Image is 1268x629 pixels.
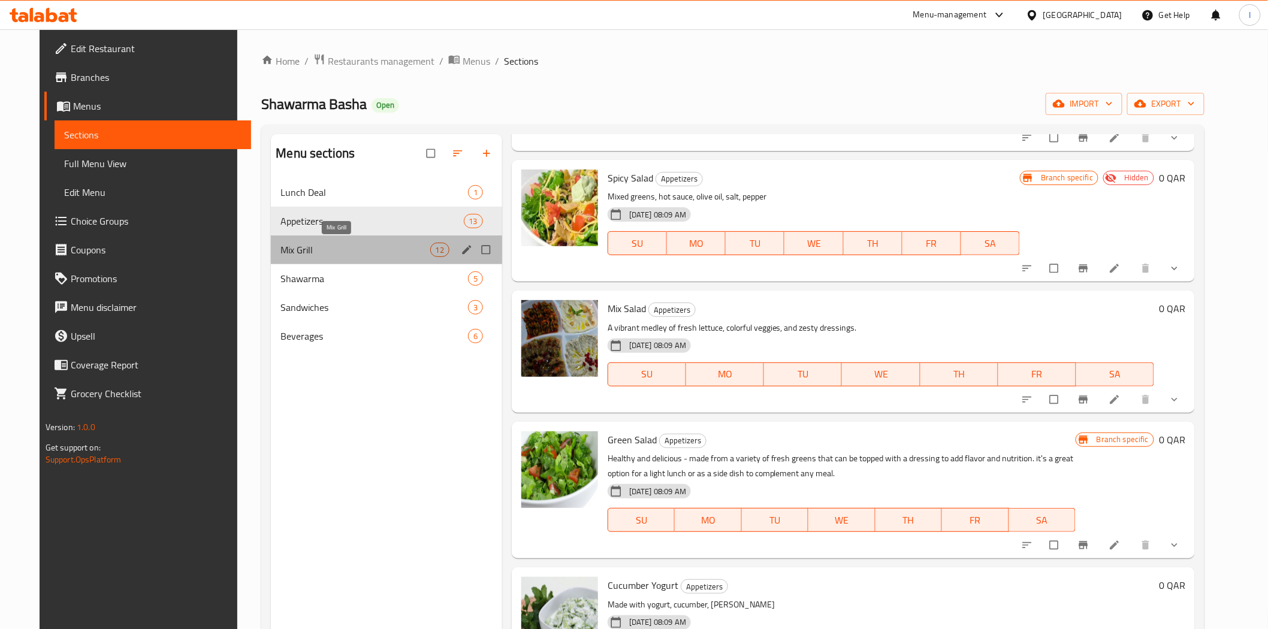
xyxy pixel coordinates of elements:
h6: 0 QAR [1159,431,1185,448]
div: Appetizers [659,434,707,448]
button: TU [764,362,842,386]
span: Appetizers [649,303,695,317]
span: Shawarma [280,271,467,286]
span: 12 [431,244,449,256]
span: FR [947,512,1004,529]
span: [DATE] 08:09 AM [624,616,691,628]
button: Branch-specific-item [1070,386,1099,413]
img: Mix Salad [521,300,598,377]
span: [DATE] 08:09 AM [624,486,691,497]
button: FR [902,231,961,255]
div: [GEOGRAPHIC_DATA] [1043,8,1122,22]
button: FR [942,508,1009,532]
span: Branch specific [1036,172,1098,183]
span: 1.0.0 [77,419,95,435]
button: show more [1161,532,1190,558]
span: TH [880,512,937,529]
a: Edit menu item [1109,539,1123,551]
span: Sections [504,54,538,68]
span: Grocery Checklist [71,386,241,401]
button: Branch-specific-item [1070,125,1099,151]
span: Spicy Salad [608,169,653,187]
span: Branches [71,70,241,84]
span: Shawarma Basha [261,90,367,117]
span: 3 [469,302,482,313]
span: Select to update [1043,257,1068,280]
span: Restaurants management [328,54,434,68]
span: 13 [464,216,482,227]
span: WE [789,235,838,252]
span: Coupons [71,243,241,257]
button: sort-choices [1014,532,1043,558]
span: Select all sections [419,142,445,165]
a: Coupons [44,235,251,264]
button: TU [742,508,808,532]
span: Menu disclaimer [71,300,241,314]
span: TU [769,365,837,383]
button: export [1127,93,1204,115]
span: Hidden [1119,172,1154,183]
button: sort-choices [1014,386,1043,413]
button: SU [608,362,686,386]
a: Home [261,54,300,68]
div: Appetizers [681,579,728,594]
span: Appetizers [660,434,706,447]
div: Lunch Deal [280,185,467,199]
a: Choice Groups [44,207,251,235]
span: Menus [73,99,241,113]
span: TU [730,235,780,252]
span: Coverage Report [71,358,241,372]
span: 1 [469,187,482,198]
a: Support.OpsPlatform [46,452,122,467]
img: Green Salad [521,431,598,508]
span: Mix Grill [280,243,430,257]
div: items [430,243,449,257]
button: show more [1161,125,1190,151]
a: Menus [448,53,490,69]
span: Full Menu View [64,156,241,171]
span: Choice Groups [71,214,241,228]
span: SA [1014,512,1071,529]
button: Branch-specific-item [1070,532,1099,558]
button: TH [844,231,902,255]
span: Sort sections [445,140,473,167]
a: Promotions [44,264,251,293]
nav: breadcrumb [261,53,1204,69]
span: [DATE] 08:09 AM [624,209,691,220]
div: Sandwiches3 [271,293,502,322]
p: Made with yogurt, cucumber, [PERSON_NAME] [608,597,1154,612]
a: Edit menu item [1109,262,1123,274]
span: Appetizers [681,580,727,594]
span: FR [1003,365,1071,383]
h6: 0 QAR [1159,170,1185,186]
svg: Show Choices [1169,132,1181,144]
h6: 0 QAR [1159,300,1185,317]
p: Mixed greens, hot sauce, olive oil, salt, pepper [608,189,1020,204]
li: / [439,54,443,68]
span: Edit Restaurant [71,41,241,56]
span: [DATE] 08:09 AM [624,340,691,351]
span: SU [613,365,681,383]
button: delete [1133,125,1161,151]
a: Edit menu item [1109,394,1123,406]
svg: Show Choices [1169,262,1181,274]
button: Add section [473,140,502,167]
h6: 0 QAR [1159,577,1185,594]
span: Promotions [71,271,241,286]
a: Sections [55,120,251,149]
span: Select to update [1043,534,1068,557]
a: Branches [44,63,251,92]
span: I [1249,8,1251,22]
span: SA [1081,365,1149,383]
button: Branch-specific-item [1070,255,1099,282]
span: TH [925,365,994,383]
svg: Show Choices [1169,539,1181,551]
span: Beverages [280,329,467,343]
span: TH [849,235,898,252]
span: Mix Salad [608,300,646,317]
span: Sandwiches [280,300,467,314]
div: Shawarma5 [271,264,502,293]
div: Mix Grill12edit [271,235,502,264]
div: Menu-management [913,8,987,22]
